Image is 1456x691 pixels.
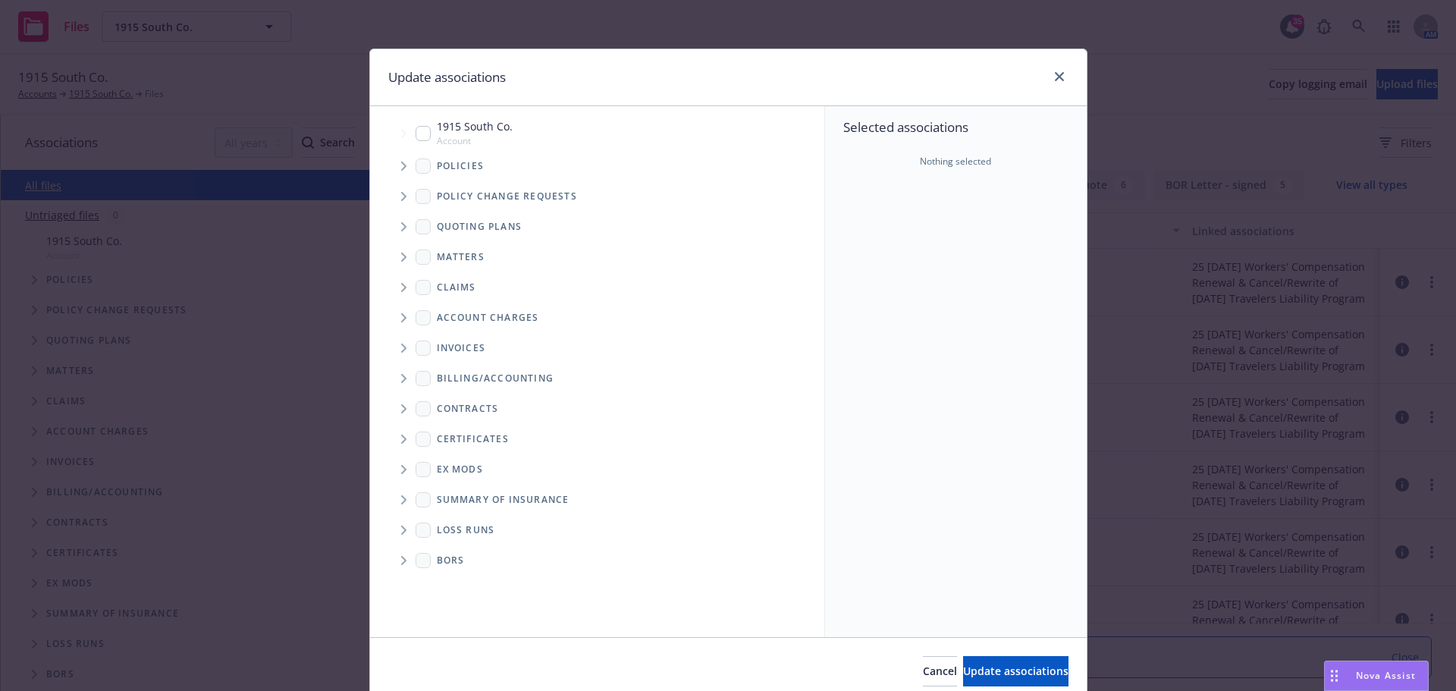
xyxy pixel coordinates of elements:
[437,253,485,262] span: Matters
[437,344,486,353] span: Invoices
[437,374,554,383] span: Billing/Accounting
[437,435,509,444] span: Certificates
[843,118,1068,137] span: Selected associations
[370,363,824,576] div: Folder Tree Example
[1325,661,1344,690] div: Drag to move
[920,155,991,168] span: Nothing selected
[437,283,476,292] span: Claims
[437,222,522,231] span: Quoting plans
[963,656,1068,686] button: Update associations
[370,115,824,363] div: Tree Example
[437,465,483,474] span: Ex Mods
[923,664,957,678] span: Cancel
[923,656,957,686] button: Cancel
[437,556,465,565] span: BORs
[437,192,577,201] span: Policy change requests
[1356,669,1416,682] span: Nova Assist
[1324,661,1429,691] button: Nova Assist
[388,68,506,87] h1: Update associations
[437,404,499,413] span: Contracts
[963,664,1068,678] span: Update associations
[437,526,495,535] span: Loss Runs
[437,162,485,171] span: Policies
[437,118,513,134] span: 1915 South Co.
[1050,68,1068,86] a: close
[437,134,513,147] span: Account
[437,313,539,322] span: Account charges
[437,495,570,504] span: Summary of insurance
